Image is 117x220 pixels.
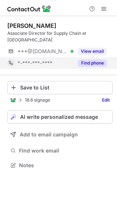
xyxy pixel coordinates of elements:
span: Find work email [19,147,110,154]
div: [PERSON_NAME] [7,22,56,29]
span: Add to email campaign [20,132,78,137]
button: AI write personalized message [7,110,113,124]
button: Notes [7,160,113,170]
button: Reveal Button [78,48,107,55]
span: ***@[DOMAIN_NAME] [18,48,68,55]
button: Reveal Button [78,59,107,67]
a: Edit [99,96,113,104]
span: AI write personalized message [20,114,98,120]
img: ContactOut v5.3.10 [7,4,51,13]
button: Add to email campaign [7,128,113,141]
div: Save to List [20,85,109,91]
button: Find work email [7,146,113,156]
button: Save to List [7,81,113,94]
span: Notes [19,162,110,169]
img: ContactOut [10,97,16,103]
div: Associate Director for Supply Chain at [GEOGRAPHIC_DATA] [7,30,113,43]
p: 18.6 signage [25,98,50,103]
